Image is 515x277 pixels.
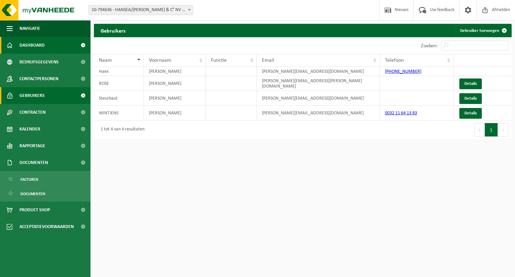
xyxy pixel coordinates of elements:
[474,123,485,136] button: Previous
[257,76,380,91] td: [PERSON_NAME][EMAIL_ADDRESS][PERSON_NAME][DOMAIN_NAME]
[144,91,206,106] td: [PERSON_NAME]
[144,76,206,91] td: [PERSON_NAME]
[144,106,206,120] td: [PERSON_NAME]
[94,91,144,106] td: Steurbaut
[2,173,89,185] a: Facturen
[257,67,380,76] td: [PERSON_NAME][EMAIL_ADDRESS][DOMAIN_NAME]
[459,93,482,104] a: Details
[94,106,144,120] td: WINTJENS
[455,24,511,37] a: Gebruiker toevoegen
[89,5,193,15] span: 10-794636 - HANSEA/R. MELOTTE & C° NV - PELT
[19,202,50,218] span: Product Shop
[459,108,482,119] a: Details
[421,43,438,49] label: Zoeken:
[19,37,45,54] span: Dashboard
[20,173,38,186] span: Facturen
[97,124,145,136] div: 1 tot 4 van 4 resultaten
[385,58,404,63] span: Telefoon
[19,54,59,70] span: Bedrijfsgegevens
[385,69,421,74] a: [PHONE_NUMBER]
[19,218,74,235] span: Acceptatievoorwaarden
[19,137,45,154] span: Rapportage
[149,58,171,63] span: Voornaam
[211,58,227,63] span: Functie
[2,187,89,200] a: Documenten
[94,76,144,91] td: ROSE
[19,104,46,121] span: Contracten
[385,111,417,116] a: 0032 11 64 13 83
[19,70,58,87] span: Contactpersonen
[19,154,48,171] span: Documenten
[485,123,498,136] button: 1
[19,87,45,104] span: Gebruikers
[498,123,508,136] button: Next
[20,187,45,200] span: Documenten
[144,67,206,76] td: [PERSON_NAME]
[257,106,380,120] td: [PERSON_NAME][EMAIL_ADDRESS][DOMAIN_NAME]
[262,58,274,63] span: Email
[459,78,482,89] a: Details
[94,24,132,37] h2: Gebruikers
[19,20,40,37] span: Navigatie
[19,121,40,137] span: Kalender
[257,91,380,106] td: [PERSON_NAME][EMAIL_ADDRESS][DOMAIN_NAME]
[99,58,112,63] span: Naam
[94,67,144,76] td: Haex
